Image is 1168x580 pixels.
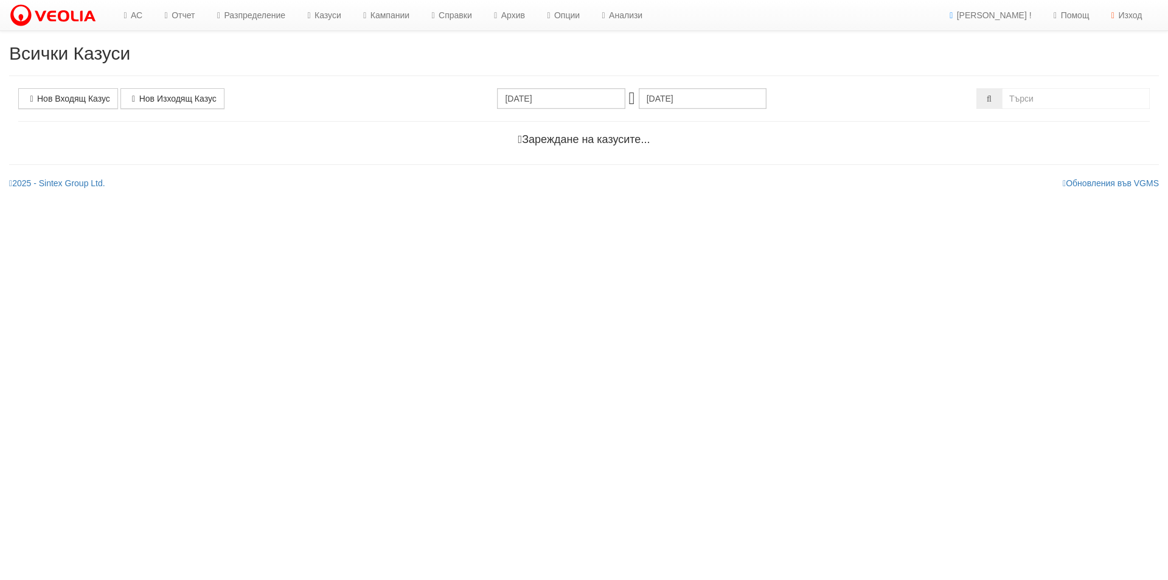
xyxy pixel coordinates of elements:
[9,43,1159,63] h2: Всички Казуси
[18,134,1150,146] h4: Зареждане на казусите...
[1002,88,1150,109] input: Търсене по Идентификатор, Бл/Вх/Ап, Тип, Описание, Моб. Номер, Имейл, Файл, Коментар,
[1063,178,1159,188] a: Обновления във VGMS
[9,178,105,188] a: 2025 - Sintex Group Ltd.
[9,3,102,29] img: VeoliaLogo.png
[18,88,118,109] a: Нов Входящ Казус
[120,88,224,109] a: Нов Изходящ Казус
